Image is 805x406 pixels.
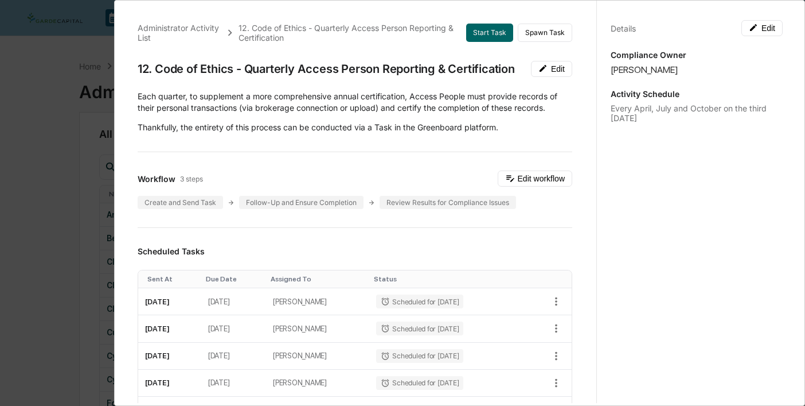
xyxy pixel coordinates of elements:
[138,91,572,114] p: Each quarter, to supplement a more comprehensive annual certification, Access People must provide...
[271,275,365,283] div: Toggle SortBy
[611,89,783,99] p: Activity Schedule
[376,349,463,363] div: Scheduled for [DATE]
[138,343,201,370] td: [DATE]
[376,376,463,390] div: Scheduled for [DATE]
[741,20,783,36] button: Edit
[201,343,266,370] td: [DATE]
[266,288,369,315] td: [PERSON_NAME]
[138,246,572,256] h3: Scheduled Tasks
[531,61,572,77] button: Edit
[266,315,369,342] td: [PERSON_NAME]
[138,315,201,342] td: [DATE]
[138,196,223,209] div: Create and Send Task
[138,174,175,184] span: Workflow
[611,103,783,123] div: Every April, July and October on the third [DATE]
[266,370,369,397] td: [PERSON_NAME]
[147,275,197,283] div: Toggle SortBy
[138,122,572,133] p: Thankfully, the entirety of this process can be conducted via a Task in the Greenboard platform.
[138,288,201,315] td: [DATE]
[239,23,466,42] div: 12. Code of Ethics - Quarterly Access Person Reporting & Certification
[380,196,516,209] div: Review Results for Compliance Issues
[138,370,201,397] td: [DATE]
[206,275,261,283] div: Toggle SortBy
[518,24,572,42] button: Spawn Task
[611,50,783,60] p: Compliance Owner
[466,24,513,42] button: Start Task
[201,370,266,397] td: [DATE]
[138,62,515,76] div: 12. Code of Ethics - Quarterly Access Person Reporting & Certification
[180,175,203,183] span: 3 steps
[376,295,463,308] div: Scheduled for [DATE]
[138,23,221,42] div: Administrator Activity List
[239,196,364,209] div: Follow-Up and Ensure Completion
[768,368,799,399] iframe: Open customer support
[201,288,266,315] td: [DATE]
[376,322,463,335] div: Scheduled for [DATE]
[201,315,266,342] td: [DATE]
[374,275,519,283] div: Toggle SortBy
[266,343,369,370] td: [PERSON_NAME]
[498,171,572,187] button: Edit workflow
[611,24,636,33] div: Details
[611,64,783,75] div: [PERSON_NAME]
